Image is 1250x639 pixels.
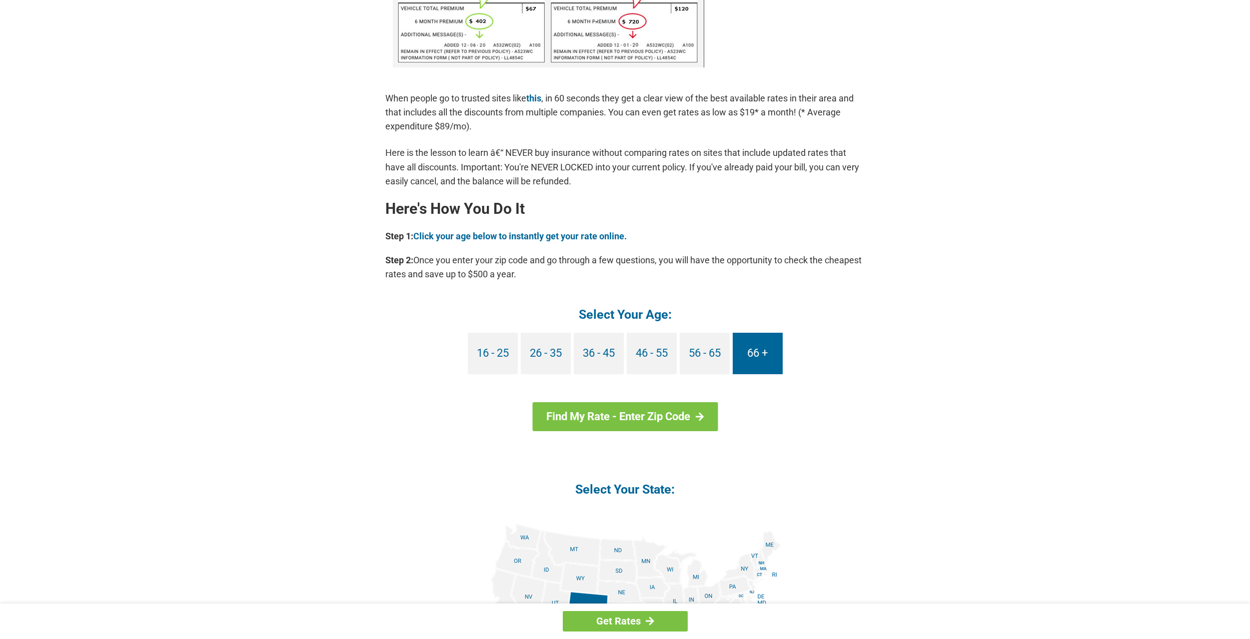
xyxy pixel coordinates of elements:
h4: Select Your State: [385,481,865,498]
a: 66 + [733,333,783,374]
a: Get Rates [563,611,688,632]
p: Here is the lesson to learn â€“ NEVER buy insurance without comparing rates on sites that include... [385,146,865,188]
a: 56 - 65 [680,333,730,374]
b: Step 2: [385,255,413,265]
a: Click your age below to instantly get your rate online. [413,231,627,241]
b: Step 1: [385,231,413,241]
a: 36 - 45 [574,333,624,374]
a: this [526,93,541,103]
h4: Select Your Age: [385,306,865,323]
p: Once you enter your zip code and go through a few questions, you will have the opportunity to che... [385,253,865,281]
h2: Here's How You Do It [385,201,865,217]
a: 46 - 55 [627,333,677,374]
a: 26 - 35 [521,333,571,374]
p: When people go to trusted sites like , in 60 seconds they get a clear view of the best available ... [385,91,865,133]
a: Find My Rate - Enter Zip Code [532,402,718,431]
a: 16 - 25 [468,333,518,374]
